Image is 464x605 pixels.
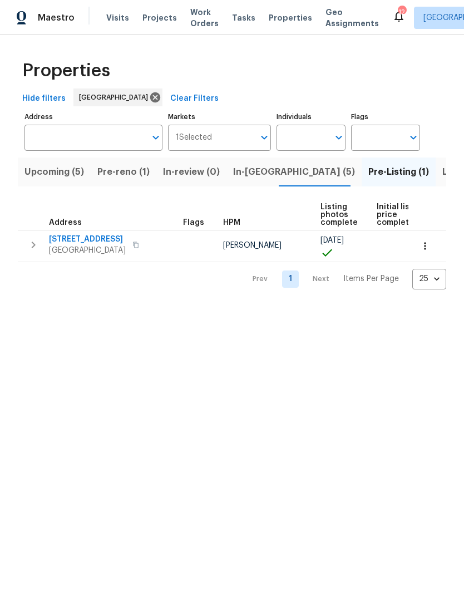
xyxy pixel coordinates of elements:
[49,234,126,245] span: [STREET_ADDRESS]
[232,14,255,22] span: Tasks
[325,7,379,29] span: Geo Assignments
[49,219,82,227] span: Address
[79,92,152,103] span: [GEOGRAPHIC_DATA]
[18,88,70,109] button: Hide filters
[406,130,421,145] button: Open
[320,237,344,244] span: [DATE]
[24,164,84,180] span: Upcoming (5)
[269,12,312,23] span: Properties
[320,203,358,227] span: Listing photos complete
[398,7,406,18] div: 12
[223,242,282,249] span: [PERSON_NAME]
[176,133,212,142] span: 1 Selected
[106,12,129,23] span: Visits
[351,114,420,120] label: Flags
[49,245,126,256] span: [GEOGRAPHIC_DATA]
[242,269,446,289] nav: Pagination Navigation
[148,130,164,145] button: Open
[183,219,204,227] span: Flags
[190,7,219,29] span: Work Orders
[277,114,345,120] label: Individuals
[282,270,299,288] a: Goto page 1
[142,12,177,23] span: Projects
[73,88,162,106] div: [GEOGRAPHIC_DATA]
[170,92,219,106] span: Clear Filters
[166,88,223,109] button: Clear Filters
[168,114,272,120] label: Markets
[331,130,347,145] button: Open
[22,65,110,76] span: Properties
[343,273,399,284] p: Items Per Page
[256,130,272,145] button: Open
[38,12,75,23] span: Maestro
[24,114,162,120] label: Address
[163,164,220,180] span: In-review (0)
[22,92,66,106] span: Hide filters
[223,219,240,227] span: HPM
[97,164,150,180] span: Pre-reno (1)
[412,264,446,293] div: 25
[233,164,355,180] span: In-[GEOGRAPHIC_DATA] (5)
[368,164,429,180] span: Pre-Listing (1)
[377,203,414,227] span: Initial list price complete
